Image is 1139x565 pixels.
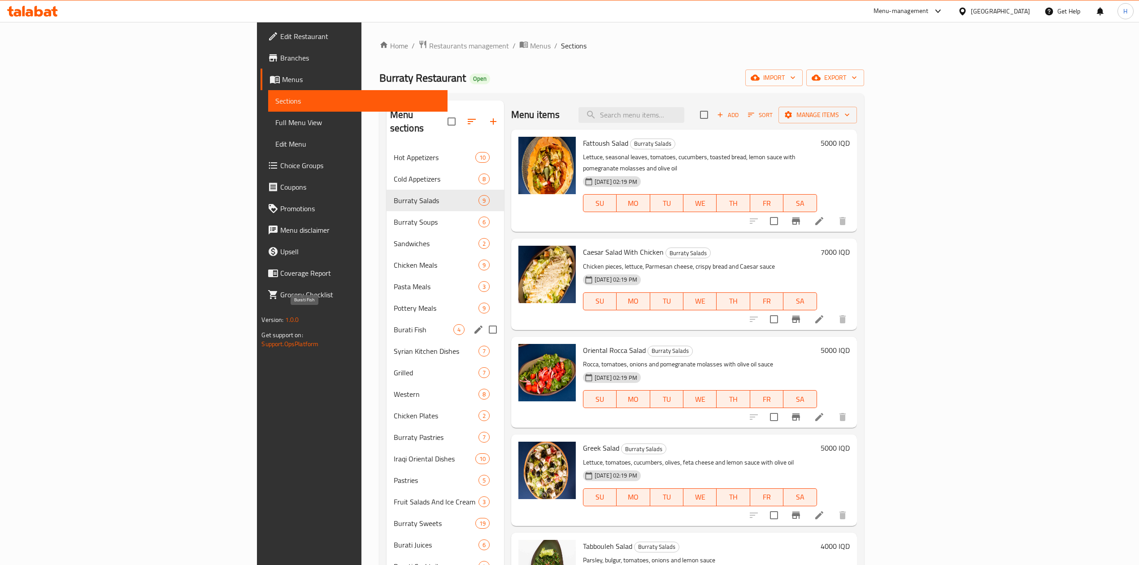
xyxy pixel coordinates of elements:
[280,246,440,257] span: Upsell
[591,471,641,480] span: [DATE] 02:19 PM
[394,389,478,400] span: Western
[478,539,490,550] div: items
[261,329,303,341] span: Get support on:
[394,496,478,507] span: Fruit Salads And Ice Cream
[478,410,490,421] div: items
[813,72,857,83] span: export
[583,457,817,468] p: Lettuce, tomatoes, cucumbers, olives, feta cheese and lemon sauce with olive oil
[821,246,850,258] h6: 7000 IQD
[518,137,576,194] img: Fattoush Salad
[654,491,680,504] span: TU
[746,108,775,122] button: Sort
[806,70,864,86] button: export
[479,541,489,549] span: 6
[578,107,684,123] input: search
[754,393,780,406] span: FR
[617,292,650,310] button: MO
[285,314,299,326] span: 1.0.0
[748,110,773,120] span: Sort
[785,504,807,526] button: Branch-specific-item
[874,6,929,17] div: Menu-management
[261,241,447,262] a: Upsell
[479,282,489,291] span: 3
[583,152,817,174] p: Lettuce, seasonal leaves, tomatoes, cucumbers, toasted bread, lemon sauce with pomegranate molass...
[717,194,750,212] button: TH
[387,254,504,276] div: Chicken Meals9
[583,390,617,408] button: SU
[787,491,813,504] span: SA
[394,303,478,313] div: Pottery Meals
[971,6,1030,16] div: [GEOGRAPHIC_DATA]
[478,496,490,507] div: items
[261,176,447,198] a: Coupons
[785,406,807,428] button: Branch-specific-item
[442,112,461,131] span: Select all sections
[821,540,850,552] h6: 4000 IQD
[261,198,447,219] a: Promotions
[479,304,489,313] span: 9
[387,319,504,340] div: Burati Fish4edit
[394,281,478,292] span: Pasta Meals
[650,292,683,310] button: TU
[268,112,447,133] a: Full Menu View
[280,31,440,42] span: Edit Restaurant
[394,367,478,378] span: Grilled
[479,218,489,226] span: 6
[752,72,796,83] span: import
[472,323,485,336] button: edit
[750,390,783,408] button: FR
[387,190,504,211] div: Burraty Salads9
[275,139,440,149] span: Edit Menu
[687,197,713,210] span: WE
[479,433,489,442] span: 7
[429,40,509,51] span: Restaurants management
[720,491,746,504] span: TH
[620,491,646,504] span: MO
[783,194,817,212] button: SA
[478,475,490,486] div: items
[280,225,440,235] span: Menu disclaimer
[814,314,825,325] a: Edit menu item
[650,390,683,408] button: TU
[275,117,440,128] span: Full Menu View
[754,197,780,210] span: FR
[261,338,318,350] a: Support.OpsPlatform
[583,136,628,150] span: Fattoush Salad
[583,441,619,455] span: Greek Salad
[280,268,440,278] span: Coverage Report
[268,90,447,112] a: Sections
[387,405,504,426] div: Chicken Plates2
[387,276,504,297] div: Pasta Meals3
[394,432,478,443] span: Burraty Pastries
[387,469,504,491] div: Pastries5
[476,455,489,463] span: 10
[394,453,475,464] span: Iraqi Oriental Dishes
[650,488,683,506] button: TU
[587,393,613,406] span: SU
[282,74,440,85] span: Menus
[1123,6,1127,16] span: H
[261,47,447,69] a: Branches
[387,147,504,168] div: Hot Appetizers10
[745,70,803,86] button: import
[583,539,632,553] span: Tabbouleh Salad
[478,432,490,443] div: items
[483,111,504,132] button: Add section
[754,295,780,308] span: FR
[478,195,490,206] div: items
[394,238,478,249] div: Sandwiches
[783,488,817,506] button: SA
[394,217,478,227] span: Burraty Soups
[648,346,692,356] span: Burraty Salads
[765,506,783,525] span: Select to update
[518,442,576,499] img: Greek Salad
[720,197,746,210] span: TH
[387,211,504,233] div: Burraty Soups6
[717,488,750,506] button: TH
[783,292,817,310] button: SA
[394,518,475,529] div: Burraty Sweets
